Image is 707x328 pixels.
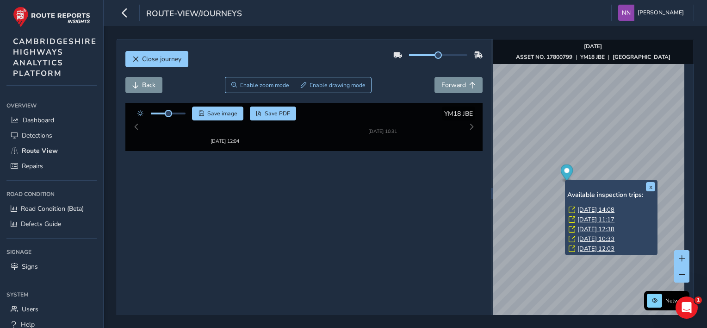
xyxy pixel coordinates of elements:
[618,5,634,21] img: diamond-layout
[560,164,573,183] div: Map marker
[441,81,466,89] span: Forward
[577,206,614,214] a: [DATE] 14:08
[6,143,97,158] a: Route View
[6,201,97,216] a: Road Condition (Beta)
[192,107,243,120] button: Save
[6,216,97,232] a: Defects Guide
[6,259,97,274] a: Signs
[434,77,483,93] button: Forward
[6,128,97,143] a: Detections
[13,6,90,27] img: rr logo
[23,116,54,125] span: Dashboard
[142,55,181,63] span: Close journey
[695,296,702,304] span: 1
[580,53,605,61] strong: YM18 JBE
[13,36,97,79] span: CAMBRIDGESHIRE HIGHWAYS ANALYTICS PLATFORM
[577,215,614,224] a: [DATE] 11:17
[22,162,43,170] span: Repairs
[354,117,411,126] img: Thumbnail frame
[676,296,698,319] iframe: Intercom live chat
[646,182,655,191] button: x
[197,126,253,132] div: [DATE] 12:04
[354,126,411,132] div: [DATE] 10:31
[577,245,614,253] a: [DATE] 12:03
[22,146,58,155] span: Route View
[6,99,97,113] div: Overview
[577,235,614,243] a: [DATE] 10:33
[6,302,97,317] a: Users
[125,77,162,93] button: Back
[225,77,295,93] button: Zoom
[22,305,38,314] span: Users
[125,51,188,67] button: Close journey
[240,82,289,89] span: Enable zoom mode
[638,5,684,21] span: [PERSON_NAME]
[516,53,670,61] div: | |
[22,131,52,140] span: Detections
[146,8,242,21] span: route-view/journeys
[6,245,97,259] div: Signage
[265,110,290,117] span: Save PDF
[250,107,297,120] button: PDF
[21,220,61,228] span: Defects Guide
[6,187,97,201] div: Road Condition
[21,204,84,213] span: Road Condition (Beta)
[197,117,253,126] img: Thumbnail frame
[618,5,687,21] button: [PERSON_NAME]
[584,43,602,50] strong: [DATE]
[567,191,655,199] h6: Available inspection trips:
[207,110,237,117] span: Save image
[6,113,97,128] a: Dashboard
[665,297,687,304] span: Network
[22,262,38,271] span: Signs
[516,53,572,61] strong: ASSET NO. 17800799
[295,77,372,93] button: Draw
[6,158,97,174] a: Repairs
[142,81,155,89] span: Back
[310,82,366,89] span: Enable drawing mode
[6,288,97,302] div: System
[444,109,473,118] span: YM18 JBE
[613,53,670,61] strong: [GEOGRAPHIC_DATA]
[577,225,614,233] a: [DATE] 12:38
